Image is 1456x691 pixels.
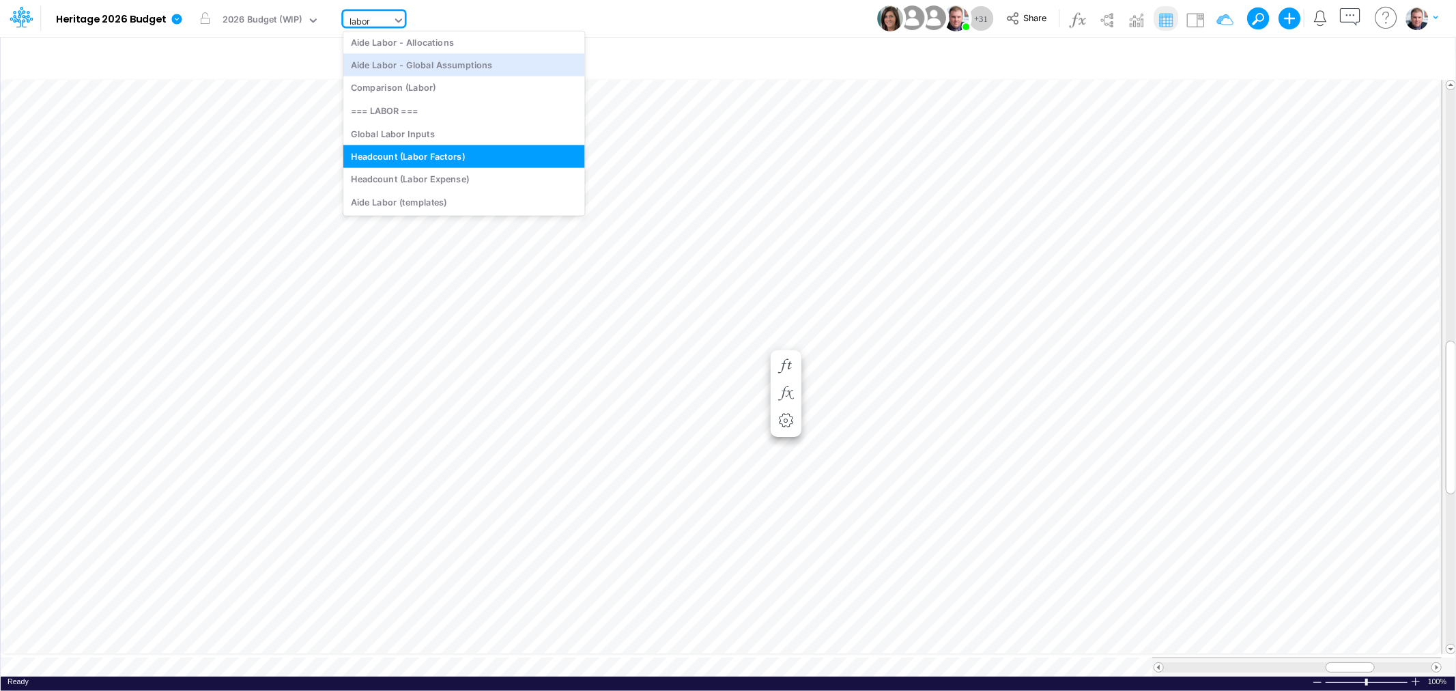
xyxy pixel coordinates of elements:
div: Aide Labor - Allocations [343,31,585,53]
img: User Image Icon [897,3,928,33]
a: Notifications [1313,10,1328,26]
button: Share [999,8,1056,29]
div: Headcount (Labor Expense) [343,168,585,191]
img: User Image Icon [943,5,969,31]
span: Ready [8,677,29,686]
div: Headcount (Labor Factors) [343,145,585,167]
div: Aide Labor - Global Assumptions [343,54,585,76]
div: === LABOR === [343,99,585,122]
div: Zoom [1365,679,1368,686]
span: Share [1023,12,1046,23]
b: Heritage 2026 Budget [56,14,166,26]
div: Comparison (Labor) [343,76,585,99]
input: Type a title here [12,43,1158,71]
div: 2026 Budget (WIP) [223,13,302,29]
img: User Image Icon [877,5,903,31]
span: 100% [1428,677,1448,687]
div: Zoom In [1410,677,1421,687]
div: Zoom [1325,677,1410,687]
div: Zoom level [1428,677,1448,687]
div: Aide Labor (templates) [343,191,585,213]
div: In Ready mode [8,677,29,687]
div: Global Labor Inputs [343,122,585,145]
div: Zoom Out [1312,677,1323,688]
img: User Image Icon [918,3,949,33]
span: + 31 [974,14,988,23]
